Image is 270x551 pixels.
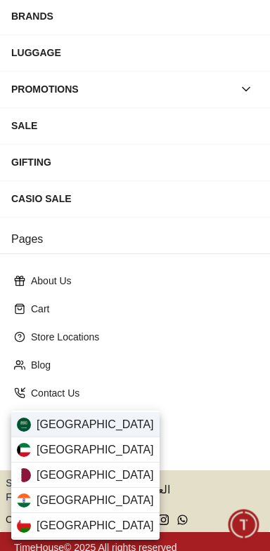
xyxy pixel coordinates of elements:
span: [GEOGRAPHIC_DATA] [37,416,154,433]
div: Chat Widget [229,510,259,540]
img: Saudi Arabia [17,418,31,432]
img: Kuwait [17,443,31,457]
img: Qatar [17,468,31,482]
img: India [17,493,31,507]
span: [GEOGRAPHIC_DATA] [37,467,154,484]
span: [GEOGRAPHIC_DATA] [37,517,154,534]
span: [GEOGRAPHIC_DATA] [37,442,154,458]
img: Oman [17,519,31,533]
span: [GEOGRAPHIC_DATA] [37,492,154,509]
